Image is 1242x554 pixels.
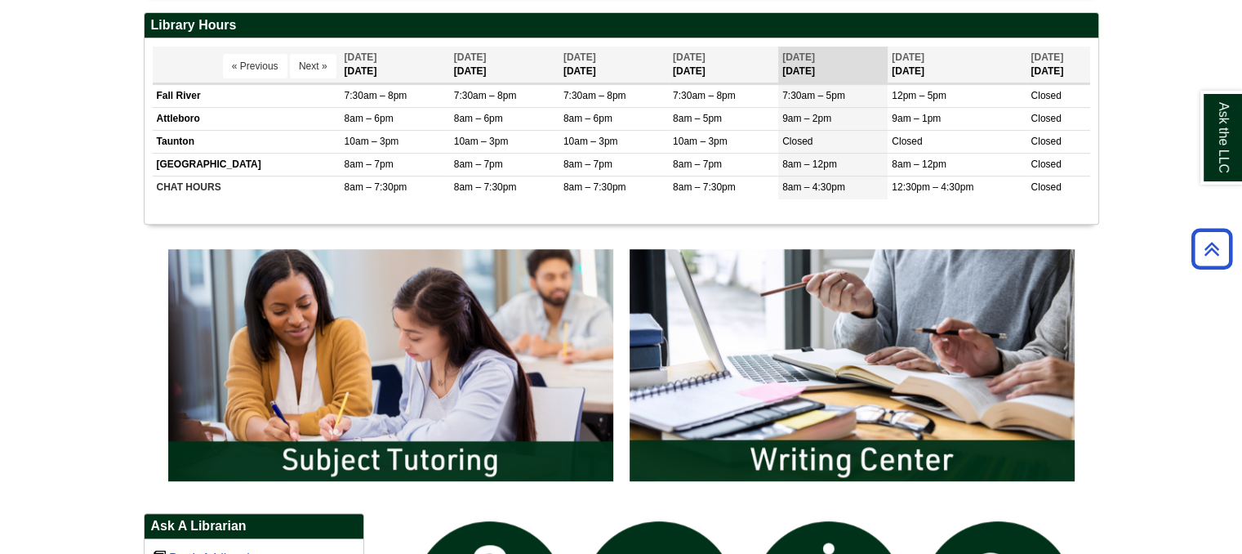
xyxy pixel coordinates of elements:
[345,51,377,63] span: [DATE]
[563,90,626,101] span: 7:30am – 8pm
[673,136,728,147] span: 10am – 3pm
[160,241,1083,497] div: slideshow
[345,113,394,124] span: 8am – 6pm
[1031,51,1063,63] span: [DATE]
[345,90,407,101] span: 7:30am – 8pm
[621,241,1083,489] img: Writing Center Information
[673,90,736,101] span: 7:30am – 8pm
[454,90,517,101] span: 7:30am – 8pm
[145,13,1098,38] h2: Library Hours
[1031,159,1061,170] span: Closed
[782,90,845,101] span: 7:30am – 5pm
[1031,113,1061,124] span: Closed
[1186,238,1238,260] a: Back to Top
[782,113,831,124] span: 9am – 2pm
[673,51,706,63] span: [DATE]
[345,159,394,170] span: 8am – 7pm
[290,54,336,78] button: Next »
[454,51,487,63] span: [DATE]
[782,159,837,170] span: 8am – 12pm
[673,113,722,124] span: 8am – 5pm
[782,181,845,193] span: 8am – 4:30pm
[673,159,722,170] span: 8am – 7pm
[454,181,517,193] span: 8am – 7:30pm
[345,181,407,193] span: 8am – 7:30pm
[153,84,341,107] td: Fall River
[669,47,778,83] th: [DATE]
[145,514,363,539] h2: Ask A Librarian
[454,136,509,147] span: 10am – 3pm
[892,136,922,147] span: Closed
[1031,181,1061,193] span: Closed
[673,181,736,193] span: 8am – 7:30pm
[563,136,618,147] span: 10am – 3pm
[1026,47,1089,83] th: [DATE]
[454,159,503,170] span: 8am – 7pm
[563,113,612,124] span: 8am – 6pm
[782,51,815,63] span: [DATE]
[892,51,924,63] span: [DATE]
[888,47,1026,83] th: [DATE]
[153,131,341,154] td: Taunton
[563,51,596,63] span: [DATE]
[892,90,946,101] span: 12pm – 5pm
[153,176,341,199] td: CHAT HOURS
[892,113,941,124] span: 9am – 1pm
[563,181,626,193] span: 8am – 7:30pm
[160,241,621,489] img: Subject Tutoring Information
[1031,136,1061,147] span: Closed
[153,107,341,130] td: Attleboro
[892,181,973,193] span: 12:30pm – 4:30pm
[341,47,450,83] th: [DATE]
[223,54,287,78] button: « Previous
[782,136,812,147] span: Closed
[559,47,669,83] th: [DATE]
[450,47,559,83] th: [DATE]
[1031,90,1061,101] span: Closed
[153,154,341,176] td: [GEOGRAPHIC_DATA]
[778,47,888,83] th: [DATE]
[892,159,946,170] span: 8am – 12pm
[563,159,612,170] span: 8am – 7pm
[345,136,399,147] span: 10am – 3pm
[454,113,503,124] span: 8am – 6pm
